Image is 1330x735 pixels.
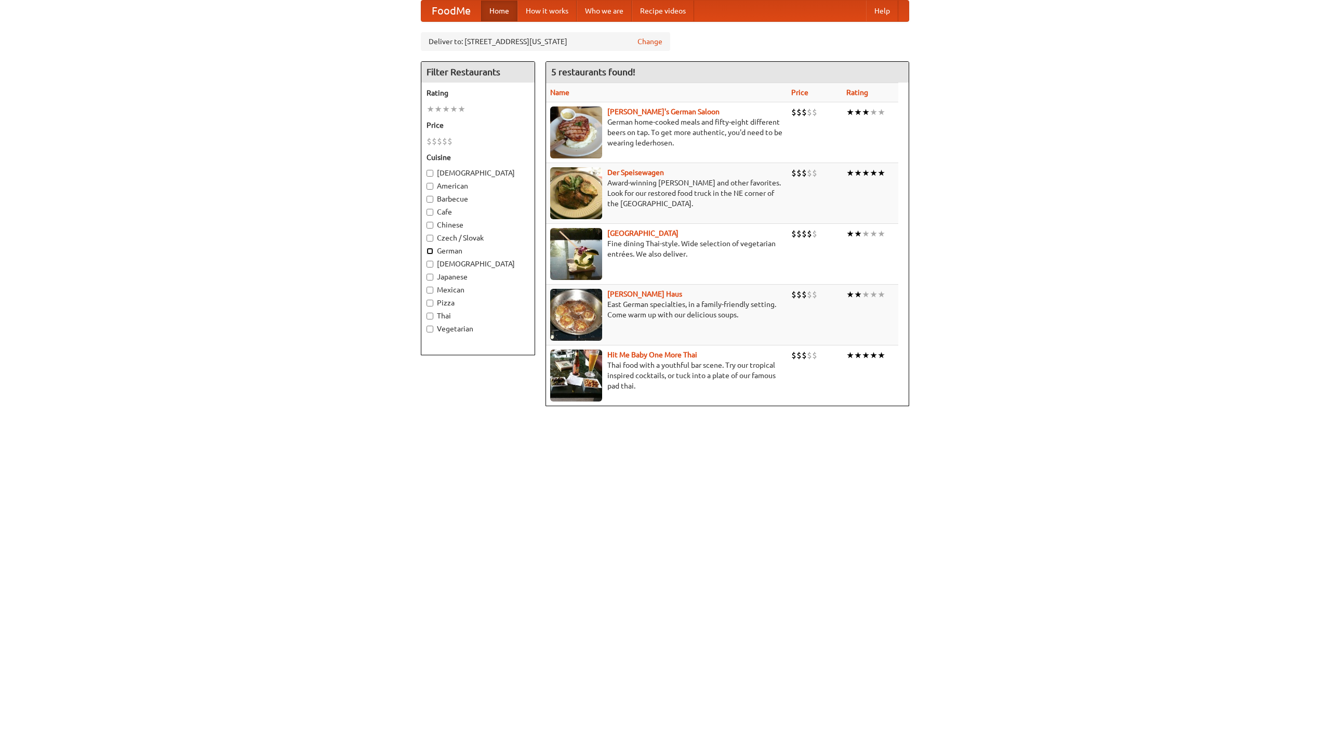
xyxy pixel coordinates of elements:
li: $ [791,228,796,239]
li: ★ [877,106,885,118]
li: ★ [862,228,870,239]
p: East German specialties, in a family-friendly setting. Come warm up with our delicious soups. [550,299,783,320]
p: German home-cooked meals and fifty-eight different beers on tap. To get more authentic, you'd nee... [550,117,783,148]
input: Thai [427,313,433,319]
li: ★ [442,103,450,115]
li: $ [807,350,812,361]
label: Pizza [427,298,529,308]
li: ★ [846,350,854,361]
li: ★ [870,106,877,118]
label: Cafe [427,207,529,217]
input: Chinese [427,222,433,229]
label: [DEMOGRAPHIC_DATA] [427,168,529,178]
h5: Rating [427,88,529,98]
li: $ [802,289,807,300]
li: ★ [870,167,877,179]
li: $ [807,289,812,300]
input: German [427,248,433,255]
input: Japanese [427,274,433,280]
a: [PERSON_NAME]'s German Saloon [607,108,720,116]
li: ★ [862,106,870,118]
li: $ [442,136,447,147]
li: $ [796,228,802,239]
li: ★ [846,289,854,300]
li: ★ [846,106,854,118]
li: $ [427,136,432,147]
label: Vegetarian [427,324,529,334]
input: Cafe [427,209,433,216]
img: babythai.jpg [550,350,602,402]
img: satay.jpg [550,228,602,280]
li: $ [796,350,802,361]
a: How it works [517,1,577,21]
li: ★ [877,228,885,239]
li: $ [791,106,796,118]
input: Czech / Slovak [427,235,433,242]
li: $ [796,106,802,118]
li: $ [812,106,817,118]
label: Japanese [427,272,529,282]
p: Fine dining Thai-style. Wide selection of vegetarian entrées. We also deliver. [550,238,783,259]
li: $ [791,350,796,361]
input: Pizza [427,300,433,306]
li: $ [812,289,817,300]
li: ★ [862,350,870,361]
li: $ [791,289,796,300]
li: $ [802,228,807,239]
li: $ [807,106,812,118]
li: ★ [458,103,465,115]
li: ★ [877,289,885,300]
li: ★ [854,289,862,300]
li: ★ [450,103,458,115]
li: $ [802,106,807,118]
p: Thai food with a youthful bar scene. Try our tropical inspired cocktails, or tuck into a plate of... [550,360,783,391]
p: Award-winning [PERSON_NAME] and other favorites. Look for our restored food truck in the NE corne... [550,178,783,209]
li: ★ [862,289,870,300]
li: $ [447,136,453,147]
ng-pluralize: 5 restaurants found! [551,67,635,77]
li: ★ [854,228,862,239]
a: Der Speisewagen [607,168,664,177]
li: ★ [846,228,854,239]
a: Rating [846,88,868,97]
a: Hit Me Baby One More Thai [607,351,697,359]
li: ★ [870,289,877,300]
h5: Cuisine [427,152,529,163]
a: Name [550,88,569,97]
label: German [427,246,529,256]
li: $ [802,350,807,361]
li: $ [791,167,796,179]
label: Barbecue [427,194,529,204]
label: Thai [427,311,529,321]
li: $ [802,167,807,179]
li: ★ [854,167,862,179]
li: $ [807,228,812,239]
a: [GEOGRAPHIC_DATA] [607,229,679,237]
li: ★ [877,167,885,179]
li: ★ [870,350,877,361]
li: $ [812,167,817,179]
input: Barbecue [427,196,433,203]
li: $ [812,228,817,239]
li: ★ [870,228,877,239]
input: [DEMOGRAPHIC_DATA] [427,170,433,177]
li: ★ [427,103,434,115]
label: [DEMOGRAPHIC_DATA] [427,259,529,269]
a: Home [481,1,517,21]
li: ★ [854,350,862,361]
a: Recipe videos [632,1,694,21]
li: $ [812,350,817,361]
img: esthers.jpg [550,106,602,158]
div: Deliver to: [STREET_ADDRESS][US_STATE] [421,32,670,51]
a: [PERSON_NAME] Haus [607,290,682,298]
h4: Filter Restaurants [421,62,535,83]
input: American [427,183,433,190]
li: $ [807,167,812,179]
img: speisewagen.jpg [550,167,602,219]
li: ★ [862,167,870,179]
li: $ [432,136,437,147]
